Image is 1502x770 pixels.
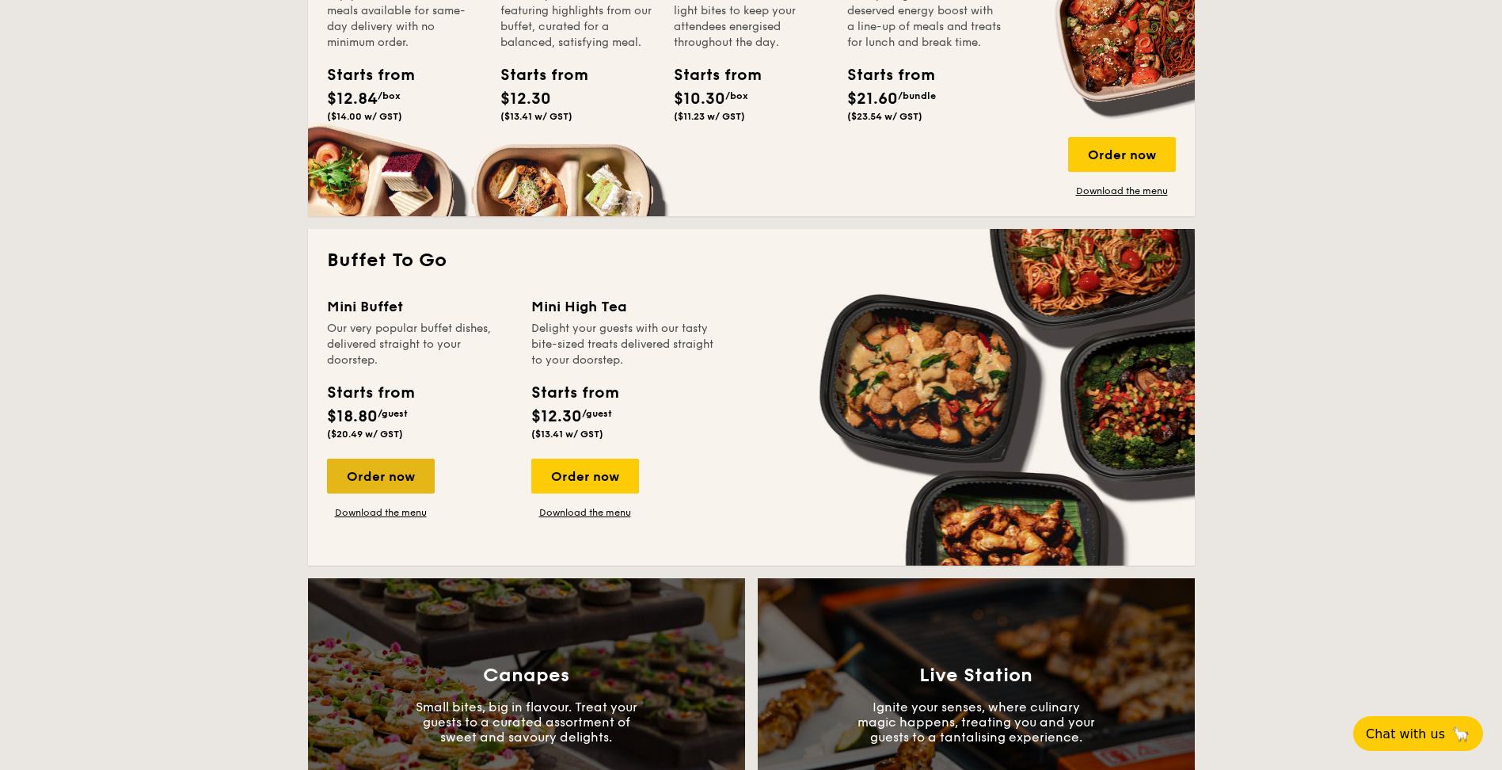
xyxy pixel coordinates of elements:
[327,407,378,426] span: $18.80
[1353,716,1483,751] button: Chat with us🦙
[847,63,918,87] div: Starts from
[847,111,922,122] span: ($23.54 w/ GST)
[1366,726,1445,741] span: Chat with us
[327,295,512,318] div: Mini Buffet
[327,63,398,87] div: Starts from
[327,90,378,109] span: $12.84
[725,90,748,101] span: /box
[327,248,1176,273] h2: Buffet To Go
[500,90,551,109] span: $12.30
[327,429,403,440] span: ($20.49 w/ GST)
[531,459,639,494] div: Order now
[674,111,745,122] span: ($11.23 w/ GST)
[898,90,936,101] span: /bundle
[378,90,401,101] span: /box
[674,90,725,109] span: $10.30
[327,459,435,494] div: Order now
[674,63,745,87] div: Starts from
[483,665,569,687] h3: Canapes
[582,408,612,419] span: /guest
[847,90,898,109] span: $21.60
[1068,185,1176,197] a: Download the menu
[1068,137,1176,172] div: Order now
[919,665,1032,687] h3: Live Station
[531,321,717,368] div: Delight your guests with our tasty bite-sized treats delivered straight to your doorstep.
[531,506,639,519] a: Download the menu
[500,111,572,122] span: ($13.41 w/ GST)
[500,63,572,87] div: Starts from
[408,699,645,745] p: Small bites, big in flavour. Treat your guests to a curated assortment of sweet and savoury delig...
[531,381,618,405] div: Starts from
[531,295,717,318] div: Mini High Tea
[327,381,413,405] div: Starts from
[857,699,1095,745] p: Ignite your senses, where culinary magic happens, treating you and your guests to a tantalising e...
[327,506,435,519] a: Download the menu
[531,429,603,440] span: ($13.41 w/ GST)
[531,407,582,426] span: $12.30
[327,111,402,122] span: ($14.00 w/ GST)
[327,321,512,368] div: Our very popular buffet dishes, delivered straight to your doorstep.
[1451,725,1470,743] span: 🦙
[378,408,408,419] span: /guest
